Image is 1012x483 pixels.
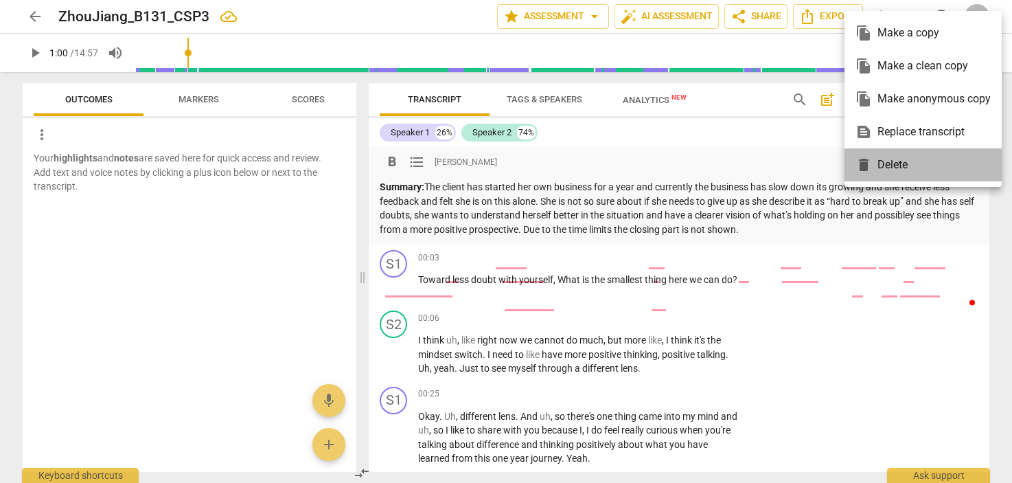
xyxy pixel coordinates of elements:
span: file_copy [855,25,872,41]
div: Make a copy [855,16,991,49]
span: file_copy [855,58,872,74]
div: Make anonymous copy [855,82,991,115]
div: Delete [855,148,991,181]
div: Replace transcript [855,115,991,148]
span: text_snippet [855,124,872,140]
span: file_copy [855,91,872,107]
span: delete [855,157,872,173]
div: Make a clean copy [855,49,991,82]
